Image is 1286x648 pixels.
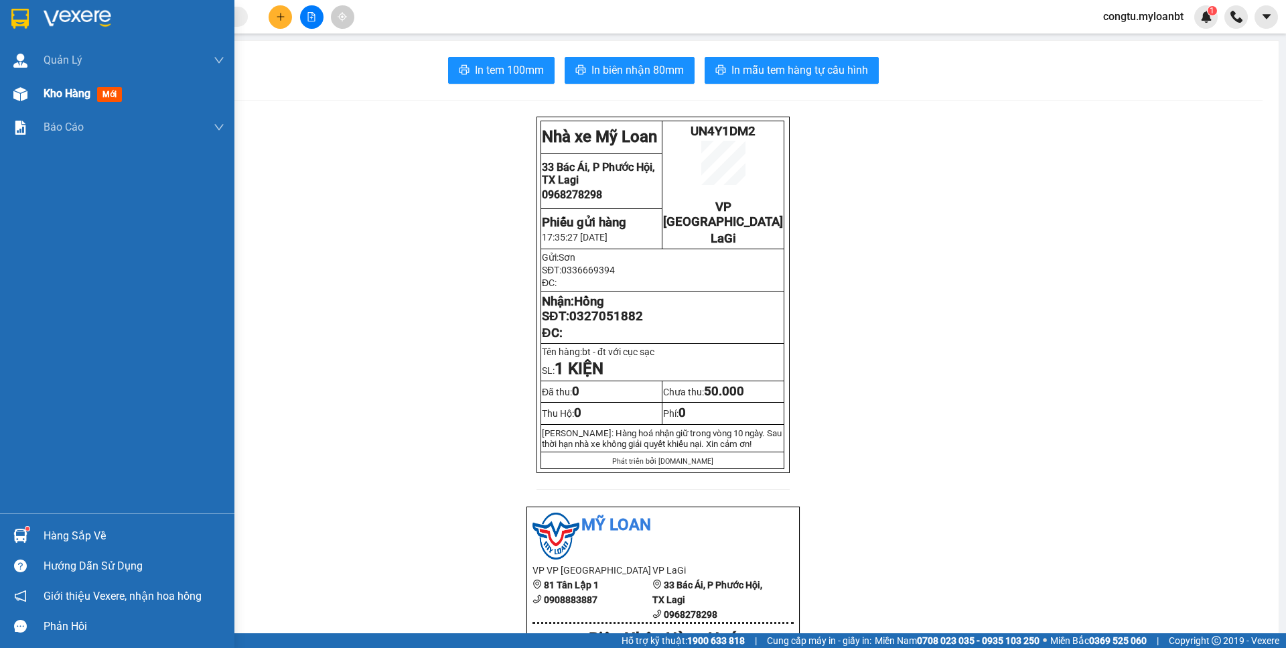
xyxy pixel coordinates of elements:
span: | [755,633,757,648]
span: ĐC: [542,326,562,340]
strong: KIỆN [564,359,603,378]
img: warehouse-icon [13,54,27,68]
span: 0 [678,405,686,420]
span: UN4Y1DM2 [102,23,167,38]
strong: Nhà xe Mỹ Loan [542,127,657,146]
b: 33 Bác Ái, P Phước Hội, TX Lagi [652,580,762,605]
span: copyright [1212,636,1221,645]
button: printerIn tem 100mm [448,57,555,84]
b: 81 Tân Lập 1 [544,580,599,590]
span: SL: [542,365,603,376]
span: printer [459,64,470,77]
span: notification [14,590,27,602]
span: printer [575,64,586,77]
span: congtu.myloanbt [1092,8,1194,25]
span: environment [652,580,662,589]
strong: 0708 023 035 - 0935 103 250 [917,635,1040,646]
strong: Nhà xe Mỹ Loan [5,5,67,43]
span: 33 Bác Ái, P Phước Hội, TX Lagi [5,47,63,85]
span: In mẫu tem hàng tự cấu hình [731,62,868,78]
span: plus [276,12,285,21]
span: environment [532,580,542,589]
img: warehouse-icon [13,529,27,543]
span: Miền Nam [875,633,1040,648]
span: 33 Bác Ái, P Phước Hội, TX Lagi [542,161,655,186]
sup: 1 [25,527,29,531]
span: SĐT: [542,265,615,275]
button: printerIn biên nhận 80mm [565,57,695,84]
span: Hồng [574,294,604,309]
span: In biên nhận 80mm [591,62,684,78]
span: VP [GEOGRAPHIC_DATA] [663,200,783,229]
span: 50.000 [704,384,744,399]
span: Phát triển bởi [DOMAIN_NAME] [612,457,713,466]
span: Quản Lý [44,52,82,68]
img: phone-icon [1230,11,1242,23]
span: bt - đt với cục sạc [582,346,660,357]
span: Kho hàng [44,87,90,100]
img: icon-new-feature [1200,11,1212,23]
p: Gửi: [542,252,783,263]
span: 0968278298 [542,188,602,201]
td: Đã thu: [541,381,662,403]
span: In tem 100mm [475,62,544,78]
td: Thu Hộ: [541,403,662,424]
li: VP VP [GEOGRAPHIC_DATA] [532,563,652,578]
strong: 1900 633 818 [687,635,745,646]
img: warehouse-icon [13,87,27,101]
span: UN4Y1DM2 [691,124,756,139]
button: caret-down [1255,5,1278,29]
button: printerIn mẫu tem hàng tự cấu hình [705,57,879,84]
div: Phản hồi [44,617,224,637]
span: 0336669394 [561,265,615,275]
span: | [1157,633,1159,648]
span: 0327051882 [569,309,643,324]
span: Sơn [559,252,575,263]
strong: Phiếu gửi hàng [542,215,626,230]
span: mới [97,87,122,102]
span: 0 [572,384,579,399]
strong: Nhận: SĐT: [542,294,642,324]
span: 1 [1210,6,1214,15]
button: aim [331,5,354,29]
span: Miền Bắc [1050,633,1147,648]
div: Hàng sắp về [44,526,224,546]
span: 1 [555,359,564,378]
span: Giới thiệu Vexere, nhận hoa hồng [44,588,202,604]
span: down [214,122,224,133]
b: 0908883887 [544,594,597,605]
button: file-add [300,5,324,29]
span: phone [532,594,542,604]
span: question-circle [14,560,27,572]
b: 0968278298 [664,609,717,620]
span: Báo cáo [44,119,84,135]
span: Cung cấp máy in - giấy in: [767,633,871,648]
li: VP LaGi [652,563,772,578]
span: ⚪️ [1043,638,1047,643]
td: Phí: [662,403,784,424]
span: down [214,55,224,66]
span: aim [338,12,347,21]
span: LaGi [711,231,736,246]
img: logo.jpg [532,513,579,560]
li: Mỹ Loan [532,513,794,538]
img: solution-icon [13,121,27,135]
strong: 0369 525 060 [1089,635,1147,646]
td: Chưa thu: [662,381,784,403]
span: ĐC: [542,277,557,288]
span: file-add [307,12,316,21]
img: logo-vxr [11,9,29,29]
p: Tên hàng: [542,346,783,357]
span: caret-down [1261,11,1273,23]
span: printer [715,64,726,77]
span: message [14,620,27,633]
span: 17:35:27 [DATE] [542,232,608,243]
sup: 1 [1208,6,1217,15]
span: Hỗ trợ kỹ thuật: [622,633,745,648]
button: plus [269,5,292,29]
div: Hướng dẫn sử dụng [44,556,224,576]
span: 0968278298 [5,87,66,100]
span: phone [652,609,662,619]
span: [PERSON_NAME]: Hàng hoá nhận giữ trong vòng 10 ngày. Sau thời hạn nhà xe không giải quy... [542,428,782,449]
span: 0 [574,405,581,420]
